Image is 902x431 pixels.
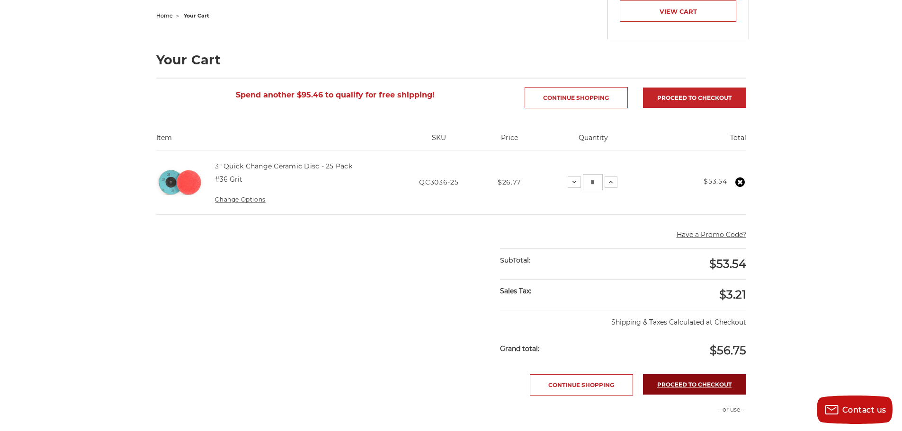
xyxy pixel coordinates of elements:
a: View Cart [620,0,736,22]
span: $53.54 [709,257,746,271]
th: Item [156,133,395,150]
span: Spend another $95.46 to qualify for free shipping! [236,90,435,99]
a: Proceed to checkout [643,88,746,108]
h1: Your Cart [156,53,746,66]
dd: #36 Grit [215,175,242,185]
a: Continue Shopping [525,87,628,108]
a: Change Options [215,196,265,203]
th: SKU [394,133,483,150]
th: Total [651,133,746,150]
button: Contact us [817,396,893,424]
span: your cart [184,12,209,19]
button: Have a Promo Code? [677,230,746,240]
span: $56.75 [710,343,746,357]
strong: $53.54 [704,177,727,185]
p: -- or use -- [628,405,746,414]
a: Proceed to checkout [643,374,746,395]
span: $3.21 [719,288,746,301]
strong: Sales Tax: [500,287,531,295]
a: home [156,12,173,19]
p: Shipping & Taxes Calculated at Checkout [500,310,746,327]
th: Quantity [536,133,652,150]
span: Contact us [842,405,886,414]
a: 3" Quick Change Ceramic Disc - 25 Pack [215,162,352,170]
a: Continue Shopping [530,374,633,396]
img: 3" Quick Change Ceramic Disc - 25 Pack [156,158,204,206]
input: 3" Quick Change Ceramic Disc - 25 Pack Quantity: [583,174,603,190]
span: $26.77 [498,178,521,186]
strong: Grand total: [500,344,539,353]
span: QC3036-25 [419,178,458,186]
div: SubTotal: [500,249,623,272]
th: Price [483,133,535,150]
